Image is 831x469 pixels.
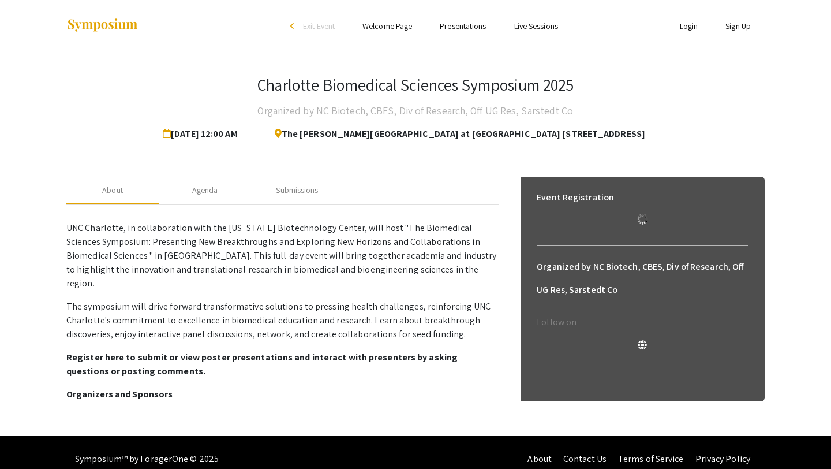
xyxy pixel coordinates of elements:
[527,453,552,465] a: About
[537,186,614,209] h6: Event Registration
[257,99,573,122] h4: Organized by NC Biotech, CBES, Div of Research, Off UG Res, Sarstedt Co
[618,453,684,465] a: Terms of Service
[537,315,748,329] p: Follow on
[303,21,335,31] span: Exit Event
[362,21,412,31] a: Welcome Page
[265,122,645,146] span: The [PERSON_NAME][GEOGRAPHIC_DATA] at [GEOGRAPHIC_DATA] [STREET_ADDRESS]
[66,388,499,401] p: Organizers and Sponsors
[695,453,750,465] a: Privacy Policy
[632,209,653,229] img: Loading
[440,21,486,31] a: Presentations
[276,184,318,196] div: Submissions
[537,255,748,301] h6: Organized by NC Biotech, CBES, Div of Research, Off UG Res, Sarstedt Co
[514,21,558,31] a: Live Sessions
[680,21,698,31] a: Login
[163,122,242,146] span: [DATE] 12:00 AM
[725,21,751,31] a: Sign Up
[192,184,218,196] div: Agenda
[66,221,499,291] p: UNC Charlotte, in collaboration with the [US_STATE] Biotechnology Center, will host "The Biomedic...
[102,184,123,196] div: About
[66,351,458,377] strong: Register here to submit or view poster presentations and interact with presenters by asking quest...
[66,300,499,341] p: The symposium will drive forward transformative solutions to pressing health challenges, reinforc...
[290,23,297,29] div: arrow_back_ios
[563,453,607,465] a: Contact Us
[66,18,138,33] img: Symposium by ForagerOne
[257,75,573,95] h3: Charlotte Biomedical Sciences Symposium 2025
